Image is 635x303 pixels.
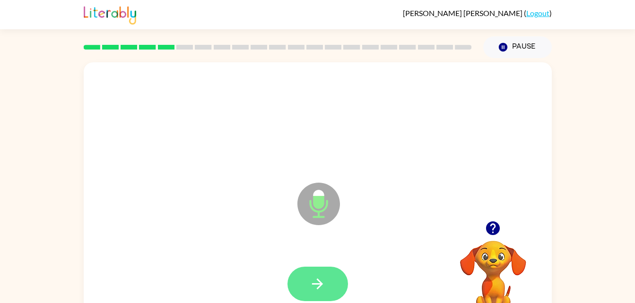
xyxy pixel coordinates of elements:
div: ( ) [403,8,552,17]
button: Pause [483,36,552,58]
img: Literably [84,4,136,25]
a: Logout [526,8,549,17]
span: [PERSON_NAME] [PERSON_NAME] [403,8,524,17]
